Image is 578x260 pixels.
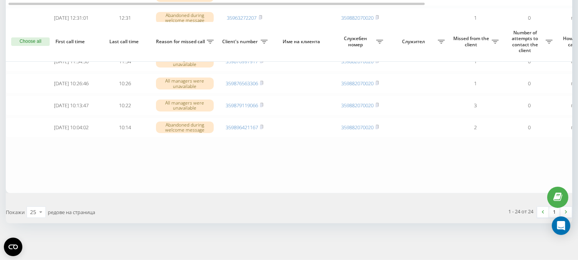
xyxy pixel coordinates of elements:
span: First call time [50,39,92,45]
div: 1 - 24 от 24 [508,208,533,215]
span: Служител [391,39,438,45]
button: Choose all [11,37,50,46]
td: 0 [503,117,556,138]
span: Client's number [221,39,261,45]
div: Open Intercom Messenger [552,216,570,235]
td: 3 [449,95,503,116]
td: [DATE] 10:26:46 [44,73,98,94]
a: 359879119066 [226,102,258,109]
td: [DATE] 10:13:47 [44,95,98,116]
span: Number of attempts to contact the client [506,30,546,54]
a: 359876563306 [226,80,258,87]
a: 35963272207 [227,14,257,21]
a: 359882070020 [341,14,374,21]
td: [DATE] 12:31:01 [44,8,98,28]
div: Abandoned during welcome message [156,12,214,24]
a: 359882070020 [341,102,374,109]
td: 2 [449,117,503,138]
span: Last call time [104,39,146,45]
span: Име на клиента [278,39,327,45]
button: Open CMP widget [4,238,22,256]
td: 10:22 [98,95,152,116]
td: [DATE] 10:04:02 [44,117,98,138]
td: 1 [449,73,503,94]
td: 0 [503,95,556,116]
td: 1 [449,8,503,28]
td: 12:31 [98,8,152,28]
span: Missed from the client [452,35,492,47]
td: 0 [503,8,556,28]
div: All managers were unavailable [156,78,214,89]
div: Abandoned during welcome message [156,122,214,133]
span: Покажи [6,209,25,216]
a: 359896421167 [226,124,258,131]
a: 1 [549,207,560,218]
div: 25 [30,208,36,216]
td: 10:14 [98,117,152,138]
span: Reason for missed call [156,39,207,45]
td: 10:26 [98,73,152,94]
a: 359882070020 [341,124,374,131]
td: 0 [503,73,556,94]
span: редове на страница [48,209,95,216]
a: 359882070020 [341,80,374,87]
span: Служебен номер [337,35,376,47]
div: All managers were unavailable [156,100,214,111]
